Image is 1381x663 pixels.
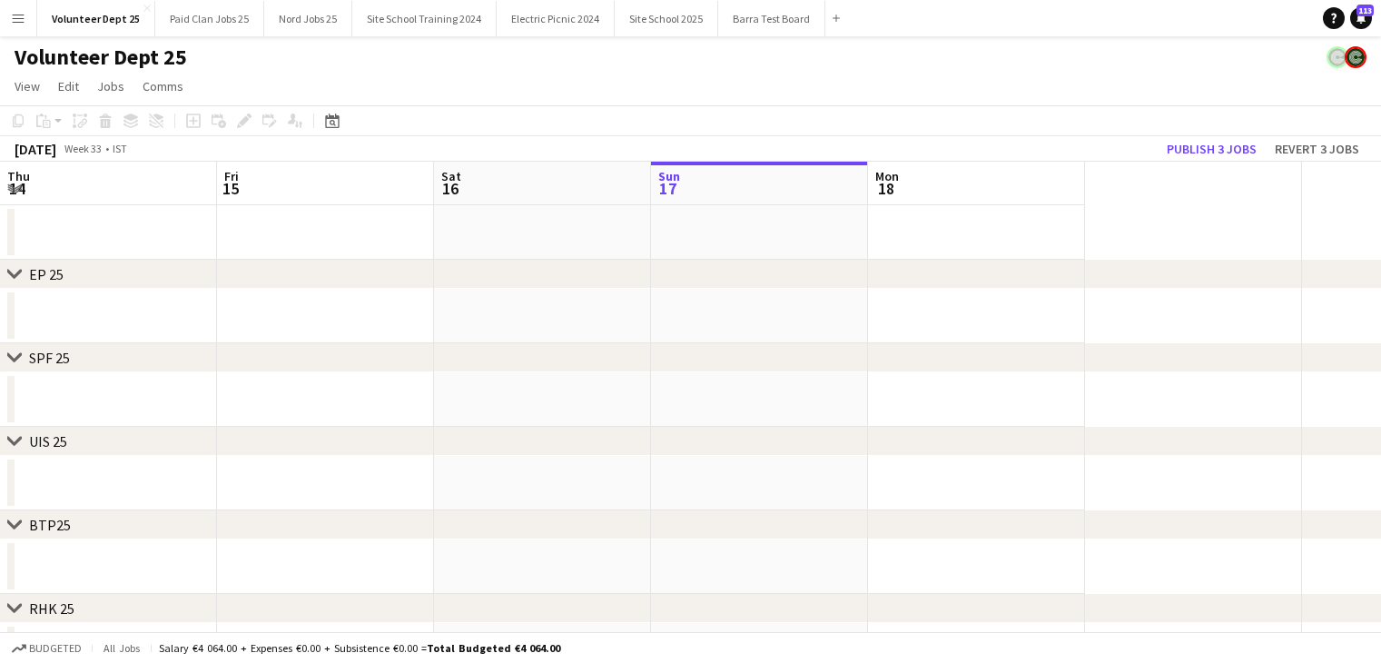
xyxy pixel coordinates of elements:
[439,178,461,199] span: 16
[29,265,64,283] div: EP 25
[15,44,187,71] h1: Volunteer Dept 25
[427,641,560,655] span: Total Budgeted €4 064.00
[1345,46,1366,68] app-user-avatar: Volunteer Department
[5,178,30,199] span: 14
[159,641,560,655] div: Salary €4 064.00 + Expenses €0.00 + Subsistence €0.00 =
[29,599,74,618] div: RHK 25
[1327,46,1348,68] app-user-avatar: Volunteer Department
[718,1,825,36] button: Barra Test Board
[60,142,105,155] span: Week 33
[15,78,40,94] span: View
[143,78,183,94] span: Comms
[58,78,79,94] span: Edit
[7,74,47,98] a: View
[135,74,191,98] a: Comms
[100,641,143,655] span: All jobs
[875,168,899,184] span: Mon
[497,1,615,36] button: Electric Picnic 2024
[113,142,127,155] div: IST
[352,1,497,36] button: Site School Training 2024
[1159,137,1264,161] button: Publish 3 jobs
[1350,7,1372,29] a: 113
[264,1,352,36] button: Nord Jobs 25
[90,74,132,98] a: Jobs
[7,168,30,184] span: Thu
[29,642,82,655] span: Budgeted
[29,432,67,450] div: UIS 25
[615,1,718,36] button: Site School 2025
[29,516,71,534] div: BTP25
[1268,137,1366,161] button: Revert 3 jobs
[873,178,899,199] span: 18
[155,1,264,36] button: Paid Clan Jobs 25
[224,168,239,184] span: Fri
[97,78,124,94] span: Jobs
[222,178,239,199] span: 15
[51,74,86,98] a: Edit
[656,178,680,199] span: 17
[37,1,155,36] button: Volunteer Dept 25
[658,168,680,184] span: Sun
[1356,5,1374,16] span: 113
[15,140,56,158] div: [DATE]
[441,168,461,184] span: Sat
[29,349,70,367] div: SPF 25
[9,638,84,658] button: Budgeted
